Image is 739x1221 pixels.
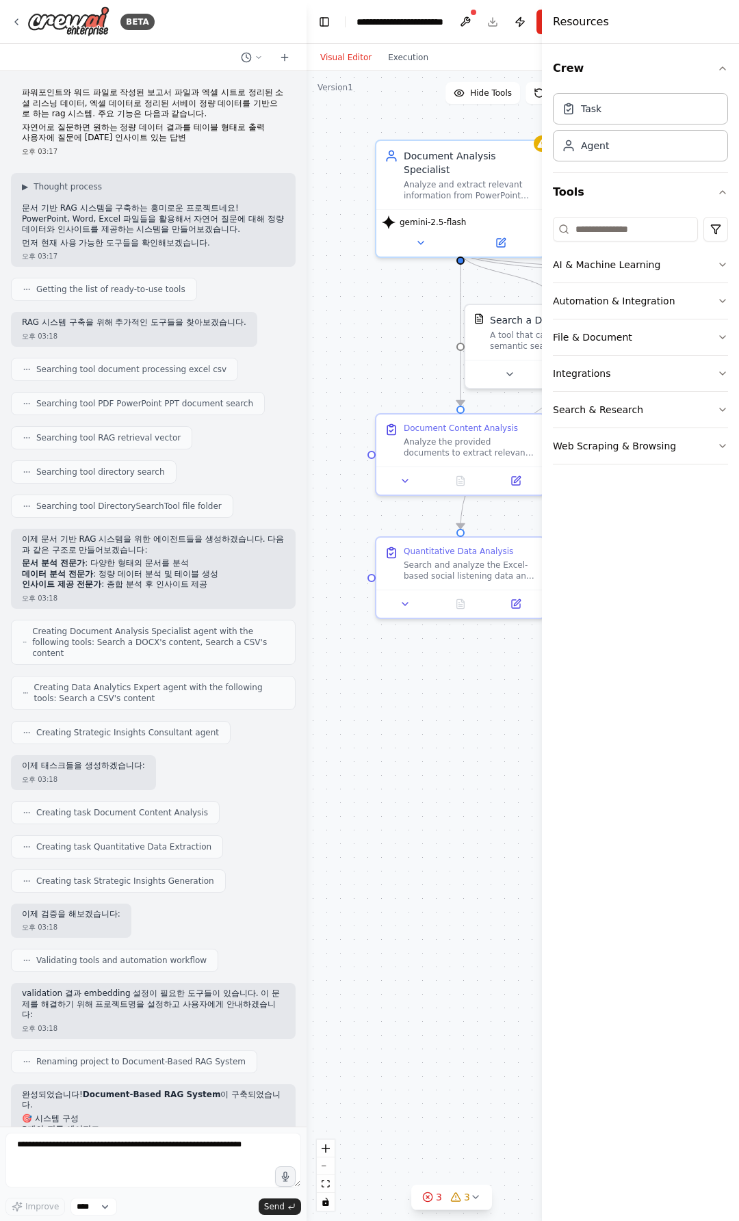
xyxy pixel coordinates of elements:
[454,251,467,406] g: Edge from 721295f2-00f5-4ad6-9444-ffd6323099d6 to d21908bf-41b9-4050-a3b4-b0345b74abe0
[490,313,610,327] div: Search a DOCX's content
[553,173,728,211] button: Tools
[492,473,539,489] button: Open in side panel
[36,398,253,409] span: Searching tool PDF PowerPoint PPT document search
[22,1023,285,1034] div: 오후 03:18
[553,283,728,319] button: Automation & Integration
[312,49,380,66] button: Visual Editor
[36,955,207,966] span: Validating tools and automation workflow
[317,82,353,93] div: Version 1
[36,284,185,295] span: Getting the list of ready-to-use tools
[36,432,181,443] span: Searching tool RAG retrieval vector
[36,876,214,887] span: Creating task Strategic Insights Generation
[581,102,601,116] div: Task
[22,774,145,785] div: 오후 03:18
[317,1140,335,1211] div: React Flow controls
[22,133,285,144] li: 사용자에 질문에 [DATE] 인사이트 있는 답변
[264,1201,285,1212] span: Send
[22,1125,103,1134] strong: 3개의 전문 에이전트:
[553,211,728,475] div: Tools
[404,179,536,201] div: Analyze and extract relevant information from PowerPoint (PDF), Word (DOCX), and Excel (CSV) docu...
[22,579,101,589] strong: 인사이트 제공 전문가
[34,682,284,704] span: Creating Data Analytics Expert agent with the following tools: Search a CSV's content
[235,49,268,66] button: Switch to previous chat
[356,15,443,29] nav: breadcrumb
[22,331,246,341] div: 오후 03:18
[553,356,728,391] button: Integrations
[445,82,520,104] button: Hide Tools
[553,247,728,283] button: AI & Machine Learning
[492,596,539,612] button: Open in side panel
[22,203,285,235] p: 문서 기반 RAG 시스템을 구축하는 흥미로운 프로젝트네요! PowerPoint, Word, Excel 파일들을 활용해서 자연어 질문에 대해 정량 데이터와 인사이트를 제공하는 ...
[120,14,155,30] div: BETA
[22,88,285,120] p: 파워포인트와 워드 파일로 작성된 보고서 파일과 엑셀 시트로 정리된 소셜 리스닝 데이터, 엑셀 데이터로 정리된 서베이 정량 데이터를 기반으로 하는 rag 시스템. 주요 기능은 ...
[27,6,109,37] img: Logo
[22,317,246,328] p: RAG 시스템 구축을 위해 추가적인 도구들을 찾아보겠습니다.
[411,1185,492,1210] button: 33
[25,1201,59,1212] span: Improve
[404,149,536,176] div: Document Analysis Specialist
[36,727,219,738] span: Creating Strategic Insights Consultant agent
[404,560,536,581] div: Search and analyze the Excel-based social listening data and survey quantitative data (in CSV for...
[436,1190,442,1204] span: 3
[317,1157,335,1175] button: zoom out
[36,501,222,512] span: Searching tool DirectorySearchTool file folder
[36,1056,246,1067] span: Renaming project to Document-Based RAG System
[36,364,226,375] span: Searching tool document processing excel csv
[454,251,556,296] g: Edge from 721295f2-00f5-4ad6-9444-ffd6323099d6 to 3a95e796-7e3a-4cf5-905e-74403b2cfce0
[5,1198,65,1216] button: Improve
[317,1140,335,1157] button: zoom in
[22,181,28,192] span: ▶
[317,1175,335,1193] button: fit view
[22,988,285,1021] p: validation 결과 embedding 설정이 필요한 도구들이 있습니다. 이 문제를 해결하기 위해 프로젝트명을 설정하고 사용자에게 안내하겠습니다:
[404,546,513,557] div: Quantitative Data Analysis
[22,558,85,568] strong: 문서 분석 전문가
[454,251,686,529] g: Edge from f7e08f19-433a-4e31-a54f-2848d2523007 to db6769f1-5366-436b-af1a-4c5a7d700e2f
[22,238,285,249] p: 먼저 현재 사용 가능한 도구들을 확인해보겠습니다.
[581,139,609,153] div: Agent
[22,909,120,920] p: 이제 검증을 해보겠습니다:
[22,251,285,261] div: 오후 03:17
[380,49,437,66] button: Execution
[315,12,334,31] button: Hide left sidebar
[317,1193,335,1211] button: toggle interactivity
[22,181,102,192] button: ▶Thought process
[464,304,635,389] div: DOCXSearchToolSearch a DOCX's contentA tool that can be used to semantic search a query from a DO...
[22,558,285,569] li: : 다양한 형태의 문서를 분석
[553,392,728,428] button: Search & Research
[375,413,546,496] div: Document Content AnalysisAnalyze the provided documents to extract relevant information based on ...
[432,596,490,612] button: No output available
[432,473,490,489] button: No output available
[464,1190,470,1204] span: 3
[22,569,93,579] strong: 데이터 분석 전문가
[275,1166,296,1187] button: Click to speak your automation idea
[22,593,285,603] div: 오후 03:18
[22,534,285,555] p: 이제 문서 기반 RAG 시스템을 위한 에이전트들을 생성하겠습니다. 다음과 같은 구조로 만들어보겠습니다:
[553,428,728,464] button: Web Scraping & Browsing
[474,313,484,324] img: DOCXSearchTool
[470,88,512,99] span: Hide Tools
[22,579,285,590] li: : 종합 분석 후 인사이트 제공
[22,569,285,580] li: : 정량 데이터 분석 및 테이블 생성
[404,436,536,458] div: Analyze the provided documents to extract relevant information based on the user query: {user_que...
[34,181,102,192] span: Thought process
[83,1090,221,1099] strong: Document-Based RAG System
[22,122,285,133] li: 자연어로 질문하면 원하는 정량 데이터 결과를 테이블 형태로 출력
[375,536,546,619] div: Quantitative Data AnalysisSearch and analyze the Excel-based social listening data and survey qua...
[22,1090,285,1111] p: 완성되었습니다! 이 구축되었습니다.
[404,423,518,434] div: Document Content Analysis
[553,49,728,88] button: Crew
[32,626,284,659] span: Creating Document Analysis Specialist agent with the following tools: Search a DOCX's content, Se...
[553,14,609,30] h4: Resources
[22,761,145,772] p: 이제 태스크들을 생성하겠습니다:
[22,146,285,157] div: 오후 03:17
[36,467,165,477] span: Searching tool directory search
[375,140,546,258] div: Document Analysis SpecialistAnalyze and extract relevant information from PowerPoint (PDF), Word ...
[274,49,296,66] button: Start a new chat
[400,217,466,228] span: gemini-2.5-flash
[553,319,728,355] button: File & Document
[259,1198,301,1215] button: Send
[553,88,728,172] div: Crew
[22,922,120,932] div: 오후 03:18
[462,235,539,251] button: Open in side panel
[36,841,211,852] span: Creating task Quantitative Data Extraction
